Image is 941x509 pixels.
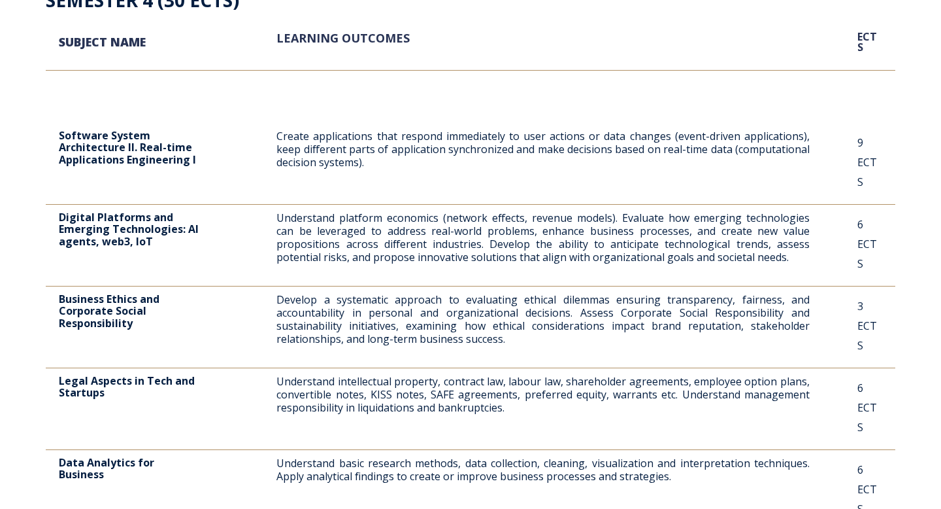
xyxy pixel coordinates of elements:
[59,130,229,166] p: Software System Architecture II. Real-time Applications Engineering I
[276,211,810,264] span: Understand platform economics (network effects, revenue models). Evaluate how emerging technologi...
[276,374,810,415] span: Understand intellectual property, contract law, labour law, shareholder agreements, employee opti...
[59,211,229,247] p: Digital Platforms and Emerging Technologies: AI agents, web3, IoT
[276,30,410,46] span: LEARNING OUTCOMES
[59,34,146,50] strong: SUBJECT NAME
[857,299,877,353] span: 3 ECTS
[59,375,229,399] p: Legal Aspects in Tech and Startups
[276,456,810,483] span: Understand basic research methods, data collection, cleaning, visualization and interpretation te...
[59,293,229,329] p: Business Ethics and Corporate Social Responsibility
[59,457,229,481] p: Data Analytics for Business
[276,292,810,346] span: Develop a systematic approach to evaluating ethical dilemmas ensuring transparency, fairness, and...
[857,29,877,54] span: ECTS
[857,217,877,271] span: 6 ECTS
[276,129,810,169] span: Create applications that respond immediately to user actions or data changes (event-driven applic...
[857,381,877,434] span: 6 ECTS
[857,135,877,189] span: 9 ECTS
